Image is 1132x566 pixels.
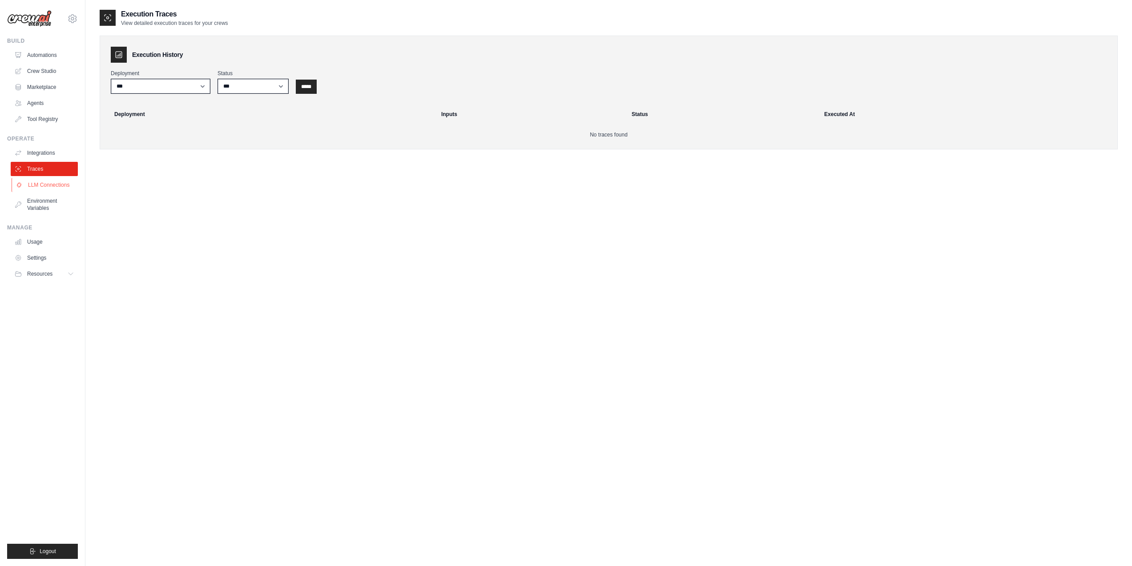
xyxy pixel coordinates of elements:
[11,112,78,126] a: Tool Registry
[11,96,78,110] a: Agents
[11,64,78,78] a: Crew Studio
[40,548,56,555] span: Logout
[111,70,210,77] label: Deployment
[11,194,78,215] a: Environment Variables
[11,48,78,62] a: Automations
[626,104,819,124] th: Status
[27,270,52,277] span: Resources
[11,251,78,265] a: Settings
[121,20,228,27] p: View detailed execution traces for your crews
[11,235,78,249] a: Usage
[819,104,1114,124] th: Executed At
[7,37,78,44] div: Build
[12,178,79,192] a: LLM Connections
[7,10,52,27] img: Logo
[11,146,78,160] a: Integrations
[7,224,78,231] div: Manage
[436,104,626,124] th: Inputs
[11,267,78,281] button: Resources
[104,104,436,124] th: Deployment
[7,544,78,559] button: Logout
[218,70,289,77] label: Status
[132,50,183,59] h3: Execution History
[111,131,1107,138] p: No traces found
[11,80,78,94] a: Marketplace
[11,162,78,176] a: Traces
[7,135,78,142] div: Operate
[121,9,228,20] h2: Execution Traces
